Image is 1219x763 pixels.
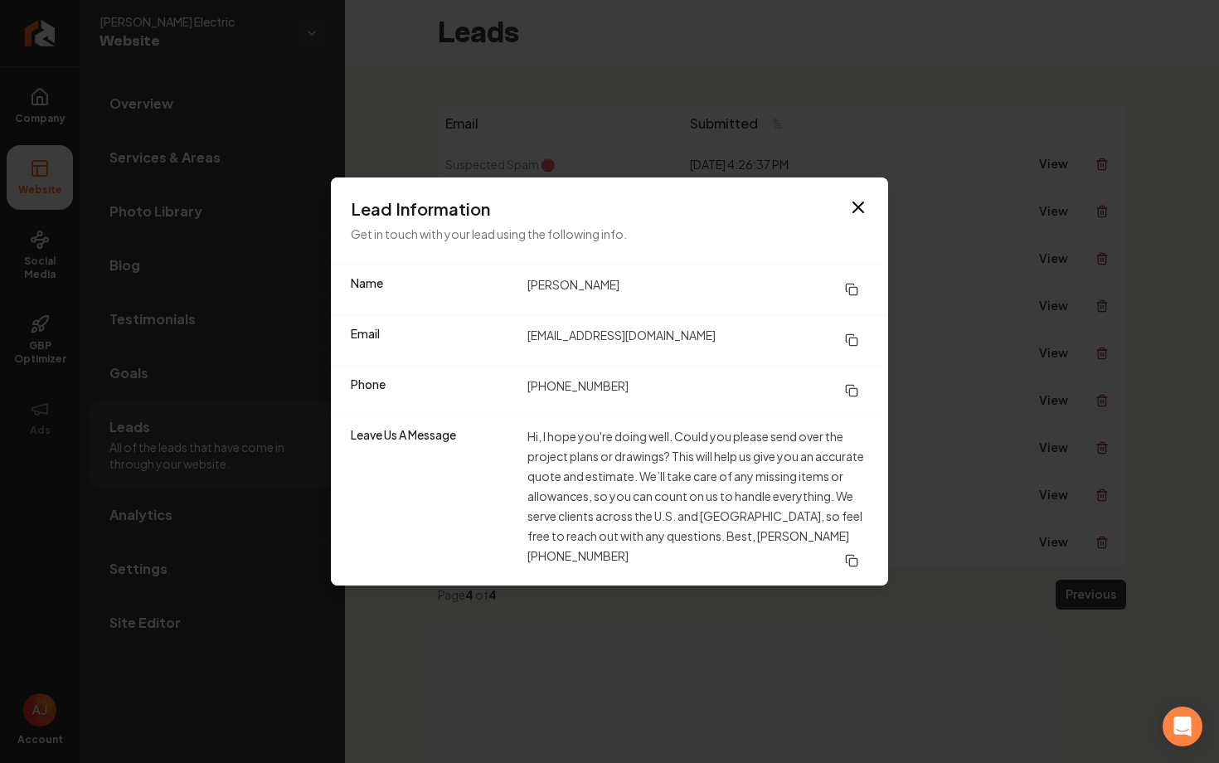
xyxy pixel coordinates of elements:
dt: Name [351,275,514,304]
dt: Email [351,325,514,355]
p: Get in touch with your lead using the following info. [351,224,868,244]
dt: Phone [351,376,514,406]
dd: [PERSON_NAME] [527,275,868,304]
dt: Leave Us A Message [351,426,514,576]
dd: Hi, I hope you're doing well. Could you please send over the project plans or drawings? This will... [527,426,868,576]
dd: [EMAIL_ADDRESS][DOMAIN_NAME] [527,325,868,355]
dd: [PHONE_NUMBER] [527,376,868,406]
h3: Lead Information [351,197,868,221]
